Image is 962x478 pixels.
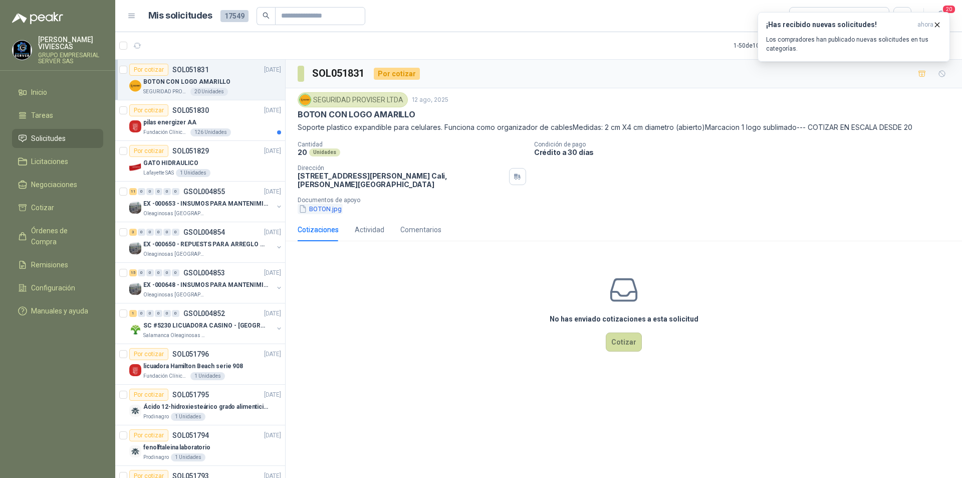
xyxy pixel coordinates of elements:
a: Por cotizarSOL051830[DATE] Company Logopilas energizer AAFundación Clínica Shaio126 Unidades [115,100,285,141]
div: SEGURIDAD PROVISER LTDA [298,92,408,107]
p: [DATE] [264,65,281,75]
div: 1 - 50 de 10533 [734,38,802,54]
span: Licitaciones [31,156,68,167]
div: 0 [163,229,171,236]
div: Comentarios [400,224,441,235]
p: SOL051831 [172,66,209,73]
p: GRUPO EMPRESARIAL SERVER SAS [38,52,103,64]
h3: No has enviado cotizaciones a esta solicitud [550,313,698,325]
span: Solicitudes [31,133,66,144]
img: Company Logo [129,364,141,376]
p: [DATE] [264,228,281,237]
p: Oleaginosas [GEOGRAPHIC_DATA][PERSON_NAME] [143,250,206,258]
a: 3 0 0 0 0 0 GSOL004854[DATE] Company LogoEX -000650 - REPUESTS PARA ARREGLO BOMBA DE PLANTAOleagi... [129,226,283,258]
div: 1 Unidades [171,453,205,461]
p: [STREET_ADDRESS][PERSON_NAME] Cali , [PERSON_NAME][GEOGRAPHIC_DATA] [298,172,505,189]
img: Company Logo [129,324,141,336]
div: Por cotizar [129,429,168,441]
p: Dirección [298,165,505,172]
span: Configuración [31,282,75,293]
a: Órdenes de Compra [12,221,103,251]
div: Por cotizar [374,68,420,80]
p: [DATE] [264,146,281,156]
img: Company Logo [129,283,141,295]
a: Remisiones [12,255,103,274]
p: GSOL004855 [183,188,225,195]
p: Prodinagro [143,413,169,421]
p: [DATE] [264,309,281,318]
span: Manuales y ayuda [31,305,88,316]
p: SOL051830 [172,107,209,114]
div: 0 [146,269,154,276]
img: Company Logo [129,120,141,132]
a: Manuales y ayuda [12,301,103,321]
p: 20 [298,148,307,156]
span: Negociaciones [31,179,77,190]
div: 0 [172,310,179,317]
p: Fundación Clínica Shaio [143,128,188,136]
p: Documentos de apoyo [298,197,958,204]
p: Cantidad [298,141,526,148]
p: SEGURIDAD PROVISER LTDA [143,88,188,96]
div: 0 [163,188,171,195]
span: Tareas [31,110,53,121]
button: ¡Has recibido nuevas solicitudes!ahora Los compradores han publicado nuevas solicitudes en tus ca... [758,12,950,62]
div: 0 [172,188,179,195]
p: EX -000653 - INSUMOS PARA MANTENIMIENTO A CADENAS [143,199,268,209]
div: Por cotizar [129,104,168,116]
button: 20 [932,7,950,25]
h3: SOL051831 [312,66,366,81]
div: Por cotizar [129,145,168,157]
img: Company Logo [300,94,311,105]
p: GSOL004853 [183,269,225,276]
img: Company Logo [129,242,141,254]
p: licuadora Hamilton Beach serie 908 [143,362,243,371]
p: SOL051829 [172,147,209,154]
span: 20 [942,5,956,14]
p: Fundación Clínica Shaio [143,372,188,380]
a: Tareas [12,106,103,125]
p: Ácido 12-hidroxiesteárico grado alimenticio por kg [143,402,268,412]
div: 0 [146,188,154,195]
p: Salamanca Oleaginosas SAS [143,332,206,340]
a: Por cotizarSOL051831[DATE] Company LogoBOTON CON LOGO AMARILLOSEGURIDAD PROVISER LTDA20 Unidades [115,60,285,100]
div: Unidades [309,148,340,156]
p: SC #5230 LICUADORA CASINO - [GEOGRAPHIC_DATA] [143,321,268,331]
a: Negociaciones [12,175,103,194]
span: Remisiones [31,259,68,270]
a: 1 0 0 0 0 0 GSOL004852[DATE] Company LogoSC #5230 LICUADORA CASINO - [GEOGRAPHIC_DATA]Salamanca O... [129,307,283,340]
p: Crédito a 30 días [534,148,958,156]
button: Cotizar [606,333,642,352]
div: Por cotizar [129,389,168,401]
a: Cotizar [12,198,103,217]
a: Licitaciones [12,152,103,171]
p: Prodinagro [143,453,169,461]
p: [DATE] [264,268,281,278]
p: [DATE] [264,350,281,359]
p: SOL051794 [172,432,209,439]
p: SOL051795 [172,391,209,398]
div: 0 [172,269,179,276]
p: [DATE] [264,187,281,197]
div: 0 [138,188,145,195]
span: Cotizar [31,202,54,213]
p: EX -000648 - INSUMOS PARA MANTENIMIENITO MECANICO [143,280,268,290]
div: 1 Unidades [176,169,210,177]
p: [PERSON_NAME] VIVIESCAS [38,36,103,50]
div: 11 [129,188,137,195]
p: [DATE] [264,431,281,440]
img: Company Logo [129,405,141,417]
img: Company Logo [13,41,32,60]
a: Por cotizarSOL051829[DATE] Company LogoGATO HIDRAULICOLafayette SAS1 Unidades [115,141,285,182]
div: 0 [155,229,162,236]
p: 12 ago, 2025 [412,95,448,105]
div: 0 [146,310,154,317]
div: 3 [129,229,137,236]
div: Por cotizar [129,348,168,360]
span: search [263,12,270,19]
p: [DATE] [264,390,281,400]
h3: ¡Has recibido nuevas solicitudes! [766,21,913,29]
p: BOTON CON LOGO AMARILLO [298,109,415,120]
a: Solicitudes [12,129,103,148]
div: 20 Unidades [190,88,228,96]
